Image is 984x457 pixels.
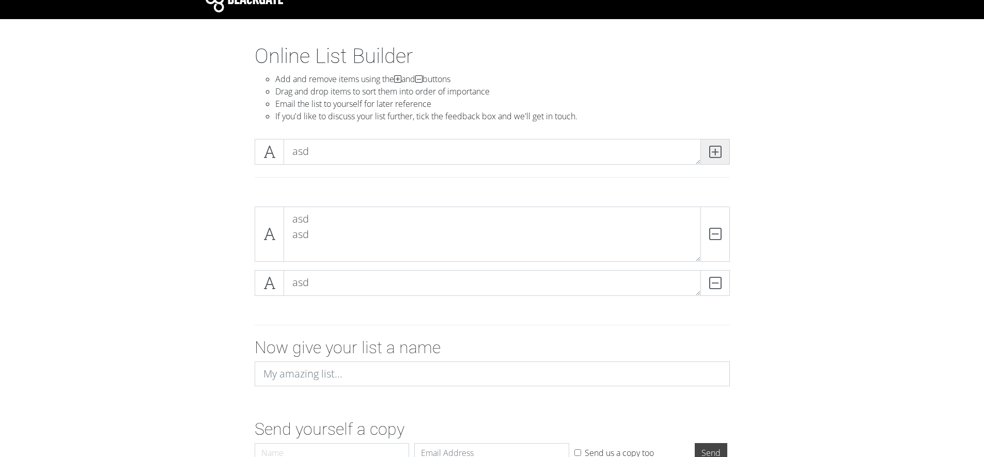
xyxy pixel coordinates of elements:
[275,98,730,110] li: Email the list to yourself for later reference
[255,338,730,357] h2: Now give your list a name
[275,85,730,98] li: Drag and drop items to sort them into order of importance
[255,44,730,69] h1: Online List Builder
[255,361,730,386] input: My amazing list...
[275,73,730,85] li: Add and remove items using the and buttons
[275,110,730,122] li: If you'd like to discuss your list further, tick the feedback box and we'll get in touch.
[255,419,730,439] h2: Send yourself a copy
